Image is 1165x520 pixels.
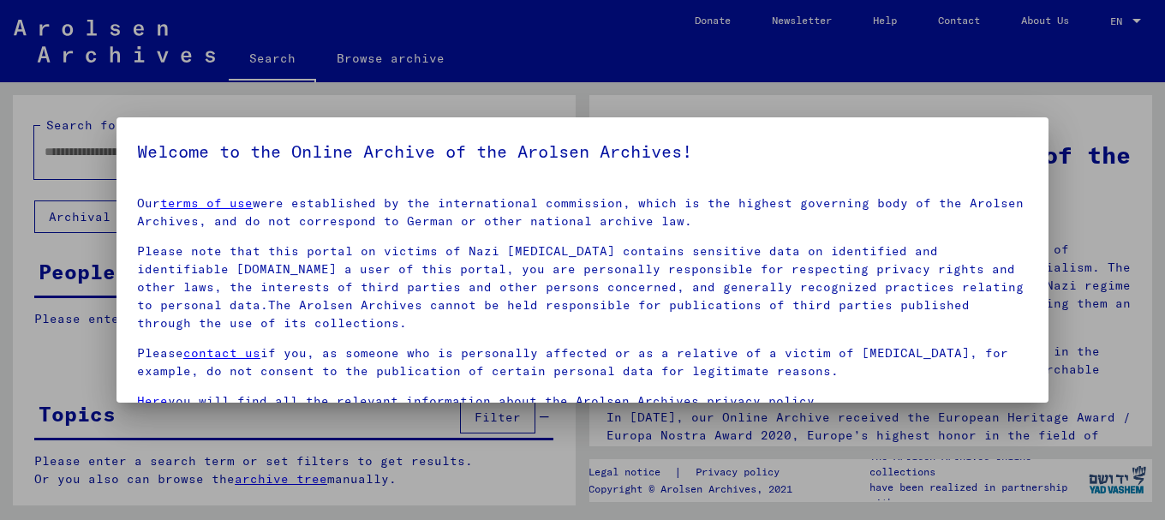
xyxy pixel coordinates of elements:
[137,344,1028,380] p: Please if you, as someone who is personally affected or as a relative of a victim of [MEDICAL_DAT...
[183,345,260,361] a: contact us
[137,392,1028,410] p: you will find all the relevant information about the Arolsen Archives privacy policy.
[137,393,168,409] a: Here
[160,195,253,211] a: terms of use
[137,138,1028,165] h5: Welcome to the Online Archive of the Arolsen Archives!
[137,194,1028,230] p: Our were established by the international commission, which is the highest governing body of the ...
[137,242,1028,332] p: Please note that this portal on victims of Nazi [MEDICAL_DATA] contains sensitive data on identif...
